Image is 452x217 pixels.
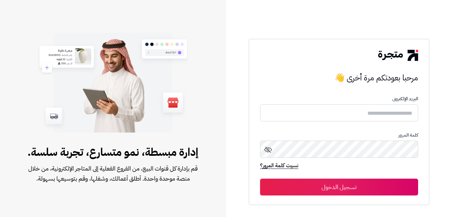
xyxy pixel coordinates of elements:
[21,164,205,184] span: قم بإدارة كل قنوات البيع، من الفروع الفعلية إلى المتاجر الإلكترونية، من خلال منصة موحدة واحدة. أط...
[378,50,418,61] img: logo-2.png
[260,161,298,171] a: نسيت كلمة المرور؟
[260,179,418,195] button: تسجيل الدخول
[260,71,418,84] h3: مرحبا بعودتكم مرة أخرى 👋
[260,133,418,138] p: كلمة المرور
[260,96,418,102] p: البريد الإلكترونى
[21,144,205,160] span: إدارة مبسطة، نمو متسارع، تجربة سلسة.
